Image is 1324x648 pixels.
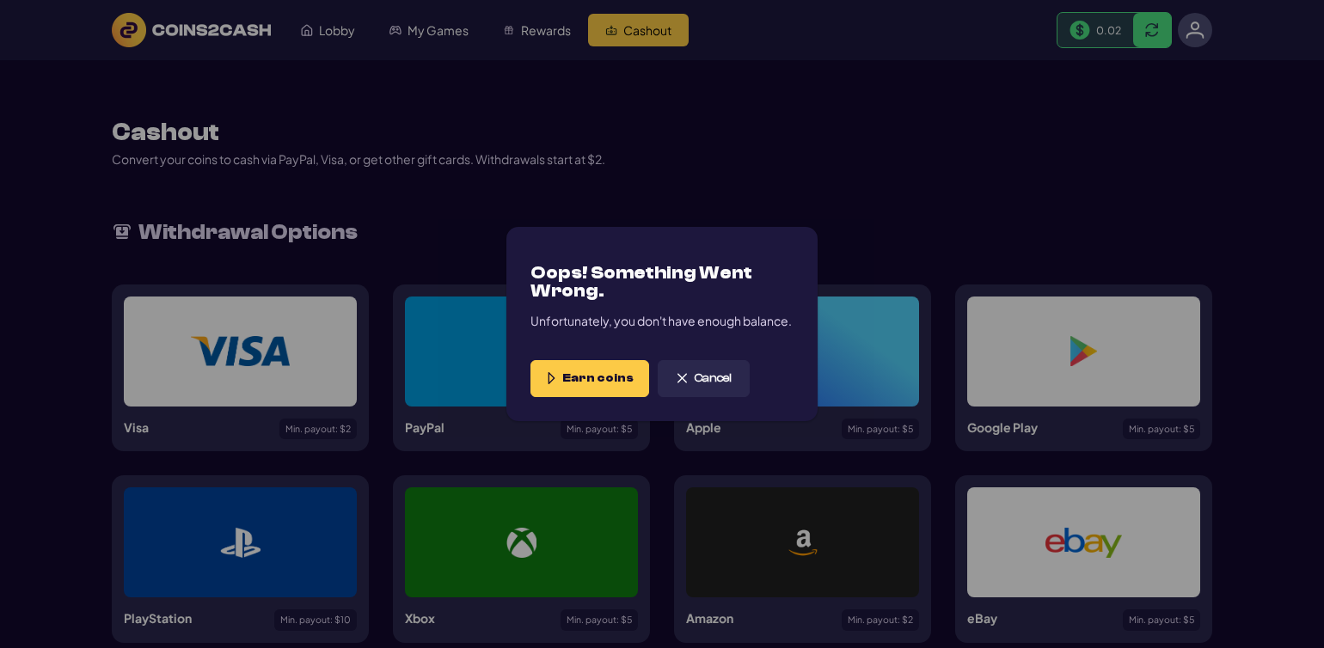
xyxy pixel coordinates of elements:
[530,264,794,300] h1: Oops! Something Went Wrong.
[676,372,689,384] img: cancel logo
[530,360,649,397] button: Earn coins
[562,371,634,386] span: Earn coins
[530,312,794,330] p: Unfortunately, you don't have enough balance.
[658,360,750,397] button: Cancel
[695,371,732,386] span: Cancel
[547,371,556,385] img: play logo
